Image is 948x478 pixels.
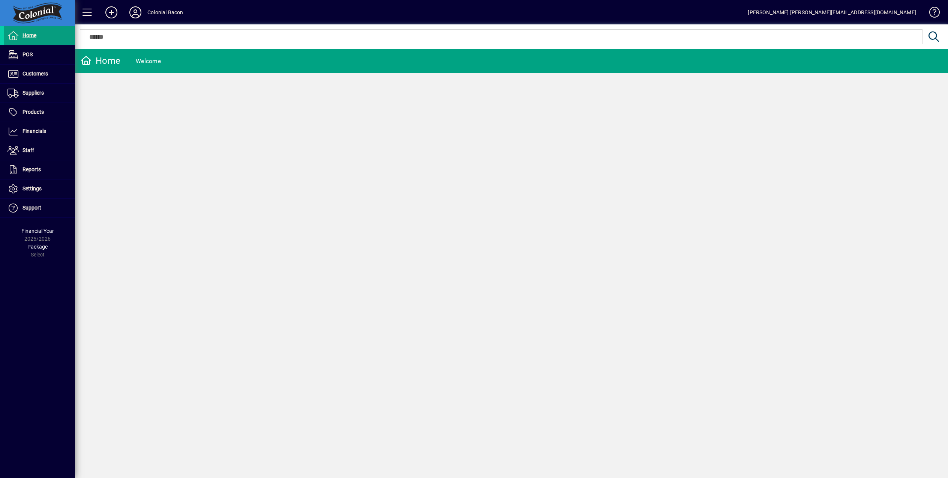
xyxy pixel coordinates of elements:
[123,6,147,19] button: Profile
[22,147,34,153] span: Staff
[4,179,75,198] a: Settings
[99,6,123,19] button: Add
[22,90,44,96] span: Suppliers
[4,45,75,64] a: POS
[4,65,75,83] a: Customers
[22,185,42,192] span: Settings
[4,122,75,141] a: Financials
[22,71,48,77] span: Customers
[136,55,161,67] div: Welcome
[22,166,41,172] span: Reports
[4,141,75,160] a: Staff
[4,103,75,122] a: Products
[748,6,916,18] div: [PERSON_NAME] [PERSON_NAME][EMAIL_ADDRESS][DOMAIN_NAME]
[22,32,36,38] span: Home
[924,2,939,26] a: Knowledge Base
[4,84,75,103] a: Suppliers
[81,55,120,67] div: Home
[147,6,183,18] div: Colonial Bacon
[21,228,54,234] span: Financial Year
[4,160,75,179] a: Reports
[4,199,75,217] a: Support
[27,244,48,250] span: Package
[22,128,46,134] span: Financials
[22,205,41,211] span: Support
[22,109,44,115] span: Products
[22,51,33,57] span: POS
